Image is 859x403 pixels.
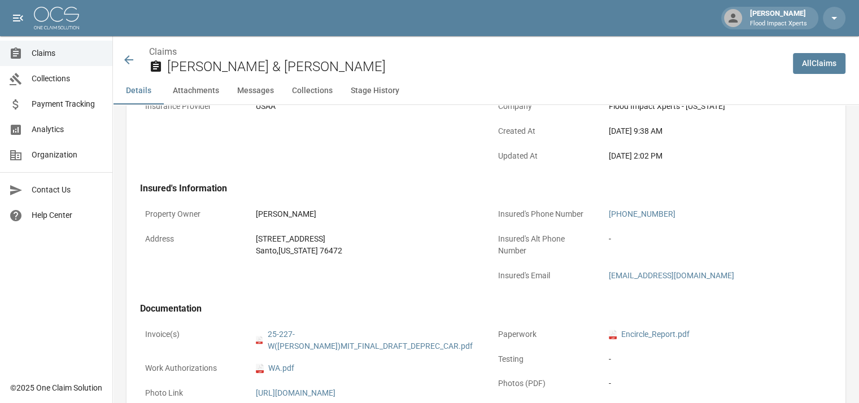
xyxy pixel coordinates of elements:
p: Work Authorizations [140,357,242,379]
h4: Documentation [140,303,832,314]
p: Updated At [493,145,595,167]
p: Flood Impact Xperts [750,19,807,29]
button: Collections [283,77,342,104]
p: Insurance Provider [140,95,242,117]
span: Organization [32,149,103,161]
button: Details [113,77,164,104]
div: [PERSON_NAME] [745,8,812,28]
a: [URL][DOMAIN_NAME] [256,388,335,397]
p: Invoice(s) [140,323,242,345]
span: Help Center [32,209,103,221]
div: [STREET_ADDRESS] [256,233,474,245]
h4: Insured's Information [140,183,832,194]
span: Claims [32,47,103,59]
div: - [609,378,827,389]
div: - [609,233,827,245]
p: Address [140,228,242,250]
a: AllClaims [793,53,845,74]
div: [DATE] 2:02 PM [609,150,827,162]
a: pdfEncircle_Report.pdf [609,328,690,340]
div: USAA [256,100,474,112]
img: ocs-logo-white-transparent.png [34,7,79,29]
p: Insured's Alt Phone Number [493,228,595,262]
div: - [609,353,827,365]
button: Messages [228,77,283,104]
p: Testing [493,348,595,370]
div: Flood Impact Xperts - [US_STATE] [609,100,827,112]
span: Contact Us [32,184,103,196]
div: anchor tabs [113,77,859,104]
a: pdfWA.pdf [256,362,294,374]
a: [PHONE_NUMBER] [609,209,675,218]
div: © 2025 One Claim Solution [10,382,102,393]
p: Insured's Email [493,265,595,287]
span: Collections [32,73,103,85]
nav: breadcrumb [149,45,784,59]
button: Stage History [342,77,408,104]
a: Claims [149,46,177,57]
button: Attachments [164,77,228,104]
a: [EMAIL_ADDRESS][DOMAIN_NAME] [609,271,734,280]
a: pdf25-227-W([PERSON_NAME])MIT_FINAL_DRAFT_DEPREC_CAR.pdf [256,328,474,352]
h2: [PERSON_NAME] & [PERSON_NAME] [167,59,784,75]
p: Property Owner [140,203,242,225]
div: [DATE] 9:38 AM [609,125,827,137]
button: open drawer [7,7,29,29]
span: Payment Tracking [32,98,103,110]
p: Company [493,95,595,117]
div: Santo , [US_STATE] 76472 [256,245,474,257]
p: Insured's Phone Number [493,203,595,225]
p: Photos (PDF) [493,373,595,395]
p: Created At [493,120,595,142]
span: Analytics [32,124,103,135]
div: [PERSON_NAME] [256,208,474,220]
p: Paperwork [493,323,595,345]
